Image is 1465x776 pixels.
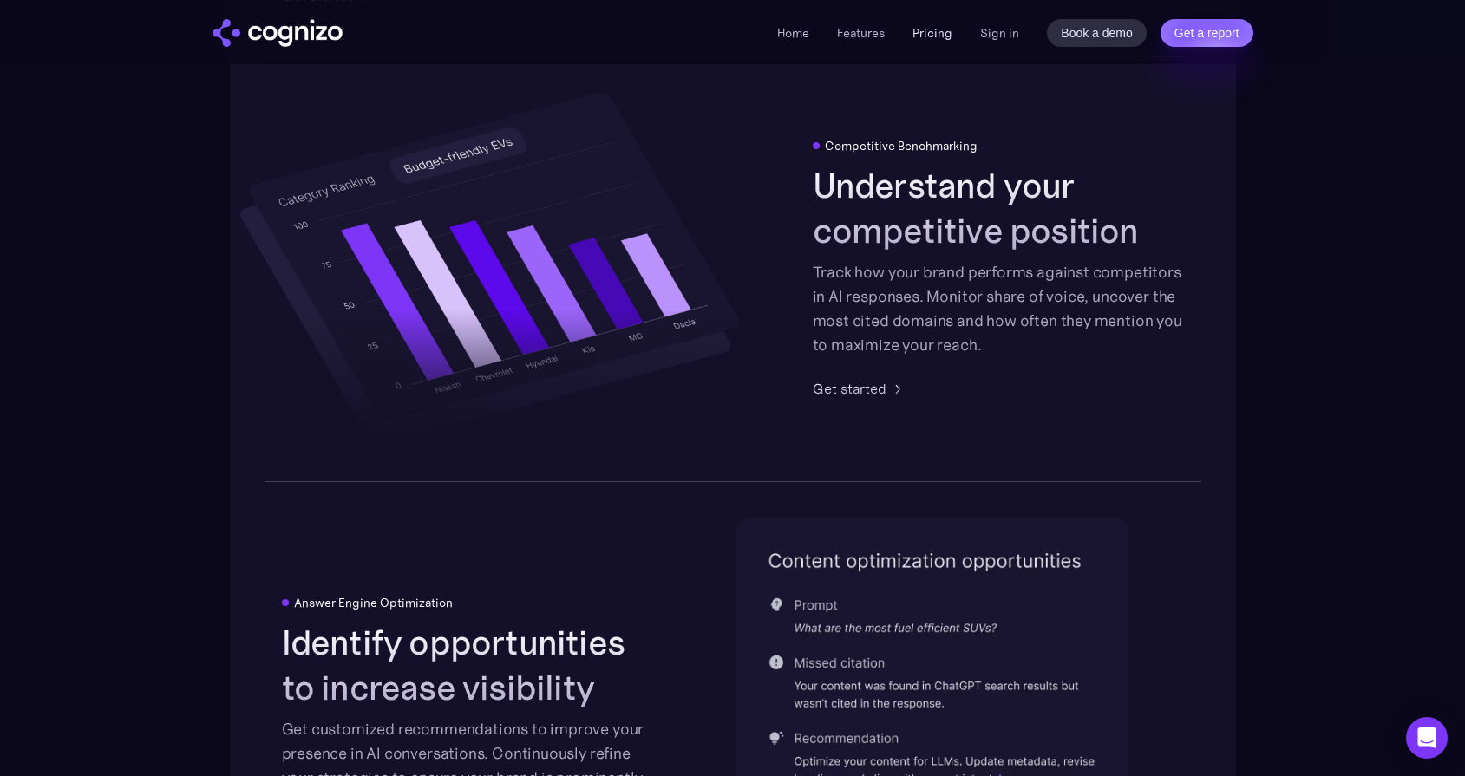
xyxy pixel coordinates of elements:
[1047,19,1147,47] a: Book a demo
[282,620,653,710] h2: Identify opportunities to increase visibility
[980,23,1019,43] a: Sign in
[837,25,885,41] a: Features
[294,596,453,610] div: Answer Engine Optimization
[213,19,343,47] img: cognizo logo
[777,25,809,41] a: Home
[825,139,978,153] div: Competitive Benchmarking
[813,378,907,399] a: Get started
[912,25,952,41] a: Pricing
[813,163,1184,253] h2: Understand your competitive position
[813,260,1184,357] div: Track how your brand performs against competitors in AI responses. Monitor share of voice, uncove...
[213,19,343,47] a: home
[1161,19,1253,47] a: Get a report
[1406,717,1448,759] div: Open Intercom Messenger
[813,378,886,399] div: Get started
